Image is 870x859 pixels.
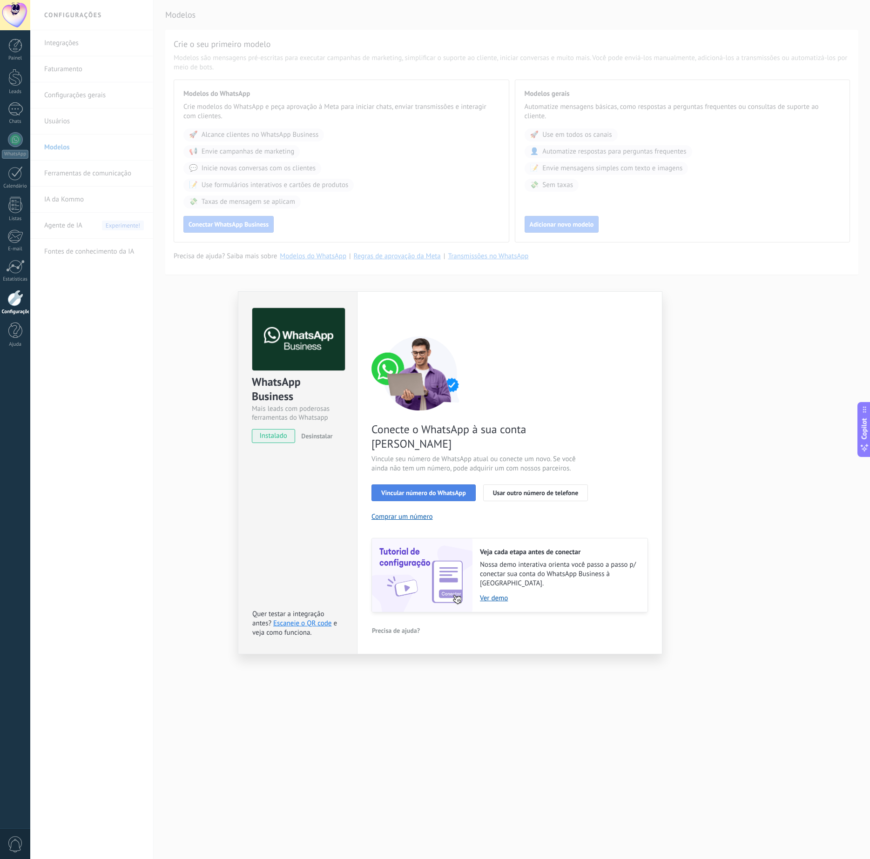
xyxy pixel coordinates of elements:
div: Chats [2,119,29,125]
img: connect number [371,336,469,410]
button: Usar outro número de telefone [483,484,588,501]
div: Calendário [2,183,29,189]
div: Painel [2,55,29,61]
span: Conecte o WhatsApp à sua conta [PERSON_NAME] [371,422,593,451]
div: Mais leads com poderosas ferramentas do Whatsapp [252,404,344,422]
img: logo_main.png [252,308,345,371]
span: Vincular número do WhatsApp [381,490,466,496]
h2: Veja cada etapa antes de conectar [480,548,638,557]
div: WhatsApp Business [252,375,344,404]
a: Ver demo [480,594,638,603]
div: Leads [2,89,29,95]
div: Listas [2,216,29,222]
a: Escaneie o QR code [273,619,331,628]
div: Ajuda [2,342,29,348]
span: Usar outro número de telefone [493,490,579,496]
div: Configurações [2,309,29,315]
button: Comprar um número [371,512,433,521]
span: Precisa de ajuda? [372,627,420,634]
button: Desinstalar [297,429,332,443]
span: e veja como funciona. [252,619,337,637]
button: Vincular número do WhatsApp [371,484,476,501]
div: WhatsApp [2,150,28,159]
span: Desinstalar [301,432,332,440]
span: Copilot [860,418,869,440]
div: E-mail [2,246,29,252]
span: instalado [252,429,295,443]
span: Quer testar a integração antes? [252,610,324,628]
span: Nossa demo interativa orienta você passo a passo p/ conectar sua conta do WhatsApp Business à [GE... [480,560,638,588]
div: Estatísticas [2,276,29,282]
button: Precisa de ajuda? [371,624,420,638]
span: Vincule seu número de WhatsApp atual ou conecte um novo. Se você ainda não tem um número, pode ad... [371,455,593,473]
